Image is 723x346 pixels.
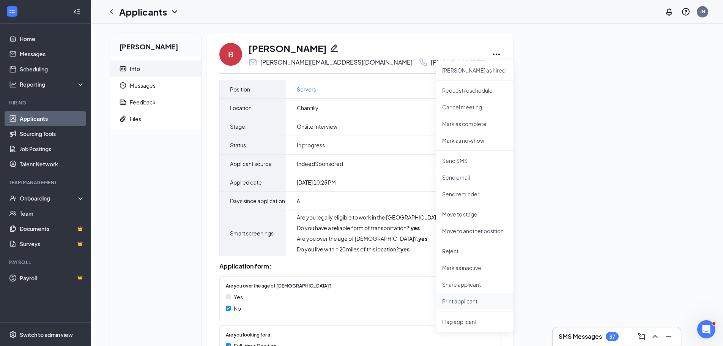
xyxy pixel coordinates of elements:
a: Scheduling [20,62,85,77]
svg: Phone [419,58,428,67]
p: Send reminder [442,190,507,198]
span: Smart screenings [230,229,274,238]
a: ReportFeedback [110,94,201,111]
span: Yes [234,293,243,301]
p: Reject [442,247,507,255]
a: PayrollCrown [20,270,85,286]
a: Home [20,31,85,46]
span: Are you over the age of [DEMOGRAPHIC_DATA]? [226,283,332,290]
span: Chantilly [297,104,318,112]
div: [PERSON_NAME][EMAIL_ADDRESS][DOMAIN_NAME] [260,58,413,66]
div: Files [130,115,141,123]
strong: yes [411,224,420,231]
svg: Pencil [330,44,339,53]
span: Messages [130,77,195,94]
p: Mark as complete [442,120,507,128]
p: Send SMS [442,157,507,164]
svg: Collapse [73,8,81,16]
span: Onsite Interview [297,123,337,130]
div: 37 [609,333,615,340]
a: Talent Network [20,156,85,172]
svg: UserCheck [9,194,17,202]
span: In progress [297,141,325,149]
a: Messages [20,46,85,62]
span: Flag applicant [442,318,507,326]
span: Applicant source [230,159,272,168]
div: JN [700,8,705,15]
div: Payroll [9,259,83,265]
svg: Report [119,98,127,106]
strong: yes [418,235,427,242]
div: Info [130,65,140,73]
svg: Email [248,58,257,67]
a: DocumentsCrown [20,221,85,236]
strong: yes [400,246,410,253]
button: Minimize [663,330,675,343]
iframe: Intercom live chat [697,320,715,338]
span: No [234,304,241,313]
div: Feedback [130,98,156,106]
svg: ChevronUp [651,332,660,341]
a: Sourcing Tools [20,126,85,141]
svg: Notifications [665,7,674,16]
p: Cancel meeting [442,103,507,111]
p: Mark as inactive [442,264,507,272]
a: ClockMessages [110,77,201,94]
p: Share applicant [442,281,507,288]
div: Do you have a reliable form of transportation? : [297,224,455,232]
p: Move to another position [442,227,507,235]
button: ChevronUp [649,330,661,343]
div: Are you legally eligible to work in the [GEOGRAPHIC_DATA]? : [297,213,455,221]
p: [PERSON_NAME] as hired [442,66,507,74]
svg: Clock [119,82,127,89]
span: Are you looking for a: [226,332,272,339]
p: Mark as no-show [442,137,507,144]
span: Status [230,141,246,150]
a: Applicants [20,111,85,126]
span: IndeedSponsored [297,160,343,167]
svg: ChevronLeft [107,7,116,16]
a: SurveysCrown [20,236,85,251]
p: Send email [442,174,507,181]
a: Job Postings [20,141,85,156]
p: Print applicant [442,297,507,305]
h2: [PERSON_NAME] [110,33,201,57]
svg: Settings [9,331,17,338]
p: Request reschedule [442,87,507,94]
div: Team Management [9,179,83,186]
h1: [PERSON_NAME] [248,42,327,55]
svg: Ellipses [492,50,501,59]
span: Location [230,103,252,112]
svg: QuestionInfo [681,7,690,16]
div: [PHONE_NUMBER] [431,58,486,66]
svg: ComposeMessage [637,332,646,341]
a: ContactCardInfo [110,60,201,77]
svg: Analysis [9,81,17,88]
span: Applied date [230,178,262,187]
a: Team [20,206,85,221]
span: Days since application [230,196,285,205]
div: Are you over the age of [DEMOGRAPHIC_DATA]? : [297,235,455,242]
div: Hiring [9,100,83,106]
div: Do you live within 20 miles of this location? : [297,245,455,253]
button: ComposeMessage [635,330,647,343]
svg: ChevronDown [170,7,179,16]
div: Application form: [219,262,501,270]
span: 6 [297,197,300,205]
div: B [228,49,233,60]
span: [DATE] 10:25 PM [297,179,336,186]
div: Onboarding [20,194,78,202]
svg: ContactCard [119,65,127,73]
p: Move to stage [442,210,507,218]
div: Reporting [20,81,85,88]
a: PaperclipFiles [110,111,201,127]
a: Servers [297,85,316,93]
svg: Minimize [664,332,673,341]
svg: Paperclip [119,115,127,123]
h3: SMS Messages [559,332,602,341]
div: Switch to admin view [20,331,73,338]
h1: Applicants [119,5,167,18]
svg: WorkstreamLogo [8,8,16,15]
span: Stage [230,122,245,131]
